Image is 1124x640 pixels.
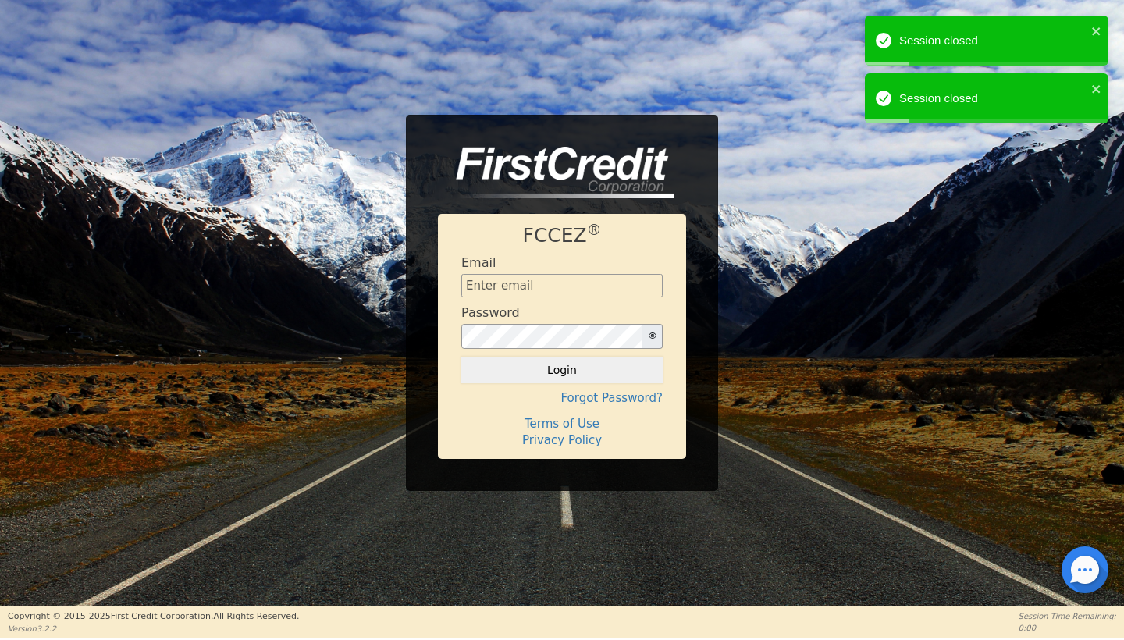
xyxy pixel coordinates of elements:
[461,224,663,247] h1: FCCEZ
[587,222,602,238] sup: ®
[461,255,496,270] h4: Email
[438,147,674,198] img: logo-CMu_cnol.png
[1091,80,1102,98] button: close
[1091,22,1102,40] button: close
[1019,610,1116,622] p: Session Time Remaining:
[461,391,663,405] h4: Forgot Password?
[899,90,1087,108] div: Session closed
[8,610,299,624] p: Copyright © 2015- 2025 First Credit Corporation.
[899,32,1087,50] div: Session closed
[461,357,663,383] button: Login
[213,611,299,621] span: All Rights Reserved.
[461,324,642,349] input: password
[461,274,663,297] input: Enter email
[1019,622,1116,634] p: 0:00
[8,623,299,635] p: Version 3.2.2
[461,433,663,447] h4: Privacy Policy
[461,417,663,431] h4: Terms of Use
[461,305,520,320] h4: Password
